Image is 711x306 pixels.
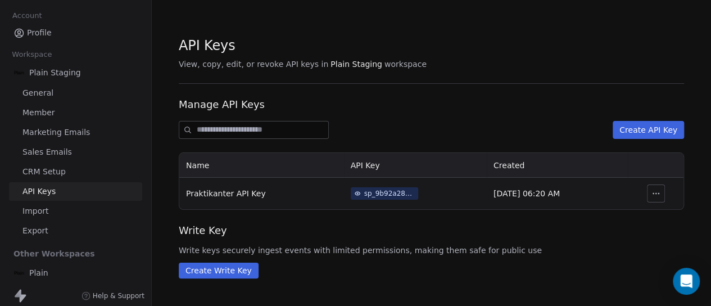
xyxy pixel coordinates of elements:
[93,291,144,300] span: Help & Support
[9,163,142,181] a: CRM Setup
[22,146,72,158] span: Sales Emails
[179,245,684,256] span: Write keys securely ingest events with limited permissions, making them safe for public use
[9,123,142,142] a: Marketing Emails
[487,178,628,209] td: [DATE] 06:20 AM
[81,291,144,300] a: Help & Support
[22,205,48,217] span: Import
[22,87,53,99] span: General
[179,263,259,278] button: Create Write Key
[179,97,684,112] span: Manage API Keys
[22,186,56,197] span: API Keys
[9,24,142,42] a: Profile
[7,46,57,63] span: Workspace
[9,84,142,102] a: General
[330,58,382,70] span: Plain Staging
[186,161,209,170] span: Name
[613,121,684,139] button: Create API Key
[186,189,266,198] span: Praktikanter API Key
[22,225,48,237] span: Export
[29,267,48,278] span: Plain
[351,161,380,170] span: API Key
[493,161,524,170] span: Created
[13,67,25,78] img: Plain-Logo-Tile.png
[9,182,142,201] a: API Keys
[364,188,415,199] div: sp_9b92a2864365467e877cb9d7e564abae
[13,267,25,278] img: Plain-Logo-Tile.png
[29,67,81,78] span: Plain Staging
[673,268,700,295] div: Open Intercom Messenger
[9,103,142,122] a: Member
[179,58,684,70] span: View, copy, edit, or revoke API keys in workspace
[9,245,99,263] span: Other Workspaces
[7,7,47,24] span: Account
[22,127,90,138] span: Marketing Emails
[179,37,235,54] span: API Keys
[22,166,66,178] span: CRM Setup
[22,107,55,119] span: Member
[9,222,142,240] a: Export
[27,27,52,39] span: Profile
[9,143,142,161] a: Sales Emails
[179,223,684,238] span: Write Key
[9,202,142,220] a: Import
